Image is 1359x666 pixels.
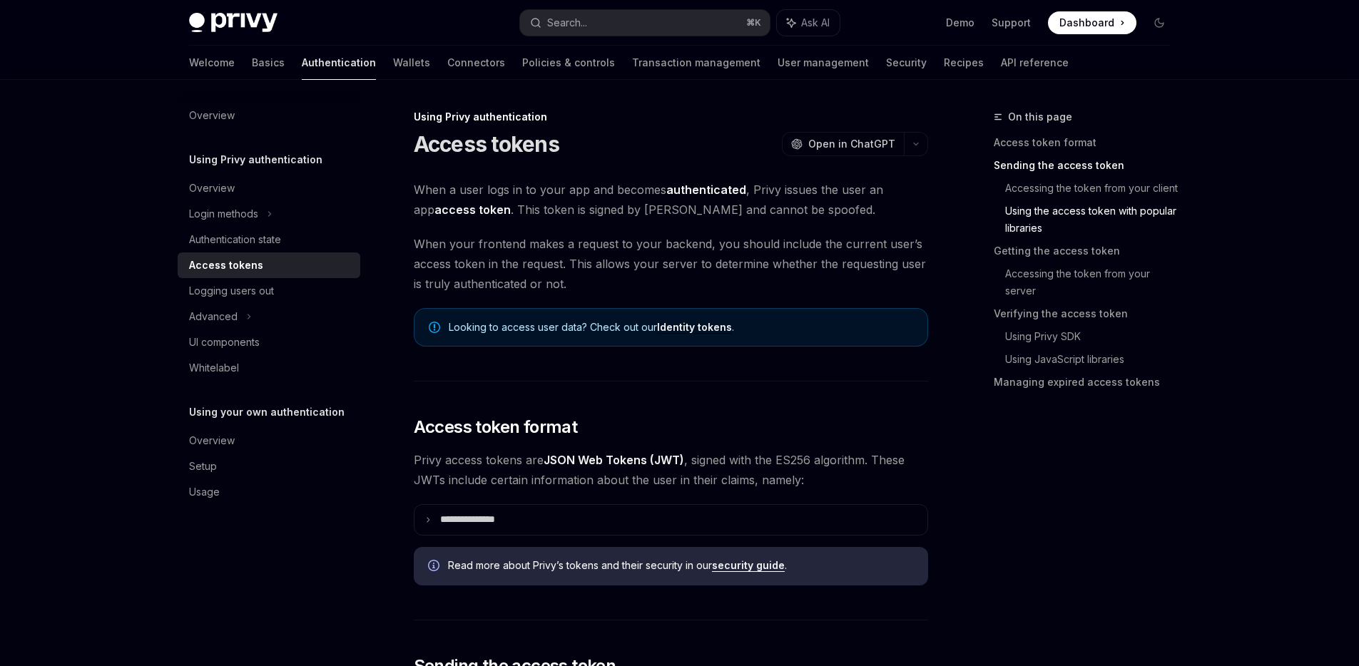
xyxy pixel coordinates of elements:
div: Overview [189,180,235,197]
a: Wallets [393,46,430,80]
span: Open in ChatGPT [808,137,895,151]
button: Toggle dark mode [1148,11,1171,34]
div: Access tokens [189,257,263,274]
button: Ask AI [777,10,840,36]
span: Privy access tokens are , signed with the ES256 algorithm. These JWTs include certain information... [414,450,928,490]
a: Whitelabel [178,355,360,381]
a: Authentication [302,46,376,80]
a: API reference [1001,46,1069,80]
a: Overview [178,175,360,201]
h5: Using your own authentication [189,404,345,421]
a: Using JavaScript libraries [1005,348,1182,371]
a: Connectors [447,46,505,80]
div: Authentication state [189,231,281,248]
a: Setup [178,454,360,479]
a: Support [992,16,1031,30]
a: Usage [178,479,360,505]
a: Overview [178,103,360,128]
a: Demo [946,16,974,30]
a: Verifying the access token [994,302,1182,325]
a: Overview [178,428,360,454]
a: security guide [712,559,785,572]
span: When a user logs in to your app and becomes , Privy issues the user an app . This token is signed... [414,180,928,220]
div: Whitelabel [189,359,239,376]
h5: Using Privy authentication [189,151,322,168]
button: Search...⌘K [520,10,770,36]
span: Read more about Privy’s tokens and their security in our . [448,558,914,573]
div: Setup [189,458,217,475]
a: Using the access token with popular libraries [1005,200,1182,240]
a: Managing expired access tokens [994,371,1182,394]
span: When your frontend makes a request to your backend, you should include the current user’s access ... [414,234,928,294]
svg: Info [428,560,442,574]
a: Authentication state [178,227,360,252]
a: Getting the access token [994,240,1182,262]
div: Login methods [189,205,258,222]
a: Access token format [994,131,1182,154]
a: Accessing the token from your server [1005,262,1182,302]
div: Usage [189,483,220,501]
a: Policies & controls [522,46,615,80]
img: dark logo [189,13,278,33]
a: Basics [252,46,285,80]
strong: access token [434,203,511,217]
a: Sending the access token [994,154,1182,177]
a: User management [778,46,869,80]
span: ⌘ K [746,17,761,29]
div: Advanced [189,308,238,325]
a: Identity tokens [657,321,732,334]
a: Recipes [944,46,984,80]
a: Using Privy SDK [1005,325,1182,348]
a: Dashboard [1048,11,1136,34]
strong: authenticated [666,183,746,197]
a: UI components [178,329,360,355]
div: Overview [189,432,235,449]
a: Access tokens [178,252,360,278]
svg: Note [429,322,440,333]
div: Logging users out [189,282,274,299]
span: Ask AI [801,16,830,30]
a: Logging users out [178,278,360,304]
a: Security [886,46,927,80]
div: Overview [189,107,235,124]
h1: Access tokens [414,131,559,157]
a: Transaction management [632,46,760,80]
a: Welcome [189,46,235,80]
div: Using Privy authentication [414,110,928,124]
div: UI components [189,334,260,351]
span: Access token format [414,416,578,439]
span: Dashboard [1059,16,1114,30]
div: Search... [547,14,587,31]
a: JSON Web Tokens (JWT) [544,453,684,468]
span: Looking to access user data? Check out our . [449,320,913,334]
a: Accessing the token from your client [1005,177,1182,200]
span: On this page [1008,108,1072,125]
button: Open in ChatGPT [782,132,904,156]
